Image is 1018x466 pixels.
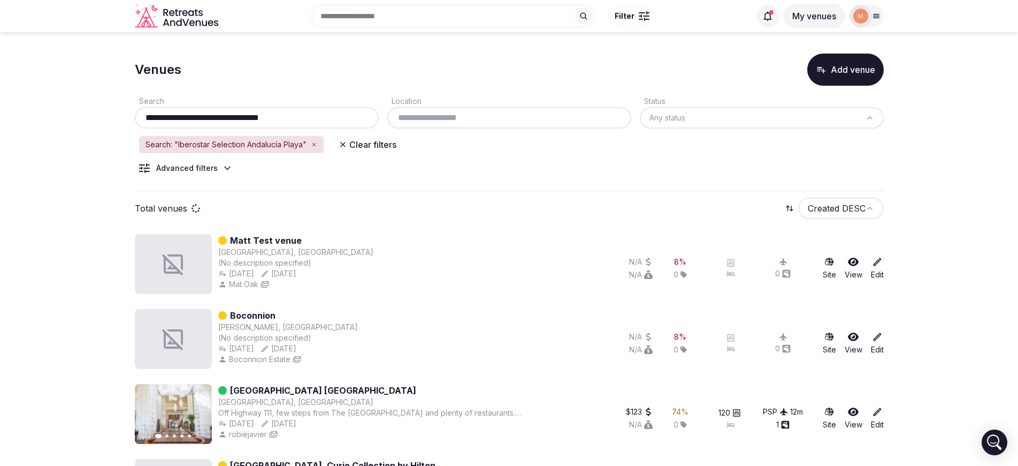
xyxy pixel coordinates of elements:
[218,397,373,408] button: [GEOGRAPHIC_DATA], [GEOGRAPHIC_DATA]
[135,4,220,28] a: Visit the homepage
[674,257,686,267] div: 8 %
[230,309,275,322] a: Boconnion
[261,268,296,279] button: [DATE]
[218,268,254,279] button: [DATE]
[823,407,836,430] a: Site
[135,384,212,444] img: Featured image for Hilton Garden Inn Palm Springs
[776,419,790,430] button: 1
[845,257,862,280] a: View
[229,429,267,440] span: robiejavier
[218,322,358,333] button: [PERSON_NAME], [GEOGRAPHIC_DATA]
[218,247,373,258] button: [GEOGRAPHIC_DATA], [GEOGRAPHIC_DATA]
[218,408,531,418] div: Off Highway 111, few steps from The [GEOGRAPHIC_DATA] and plenty of restaurants. [GEOGRAPHIC_DATA...
[218,258,373,268] div: (No description specified)
[218,343,254,354] button: [DATE]
[674,332,686,342] div: 8 %
[332,135,403,154] button: Clear filters
[629,257,653,267] button: N/A
[261,343,296,354] button: [DATE]
[229,354,290,365] span: Boconnion Estate
[674,257,686,267] button: 8%
[180,434,183,438] button: Go to slide 4
[823,257,836,280] a: Site
[775,268,791,279] button: 0
[783,4,845,28] button: My venues
[608,6,656,26] button: Filter
[387,96,422,106] label: Location
[672,407,688,417] button: 74%
[845,407,862,430] a: View
[629,419,653,430] button: N/A
[674,332,686,342] button: 8%
[673,269,678,280] span: 0
[173,434,176,438] button: Go to slide 3
[135,202,187,214] p: Total venues
[871,407,884,430] a: Edit
[871,257,884,280] a: Edit
[790,407,803,417] button: 12m
[871,332,884,355] a: Edit
[775,343,791,354] button: 0
[229,279,258,290] span: Mat Oak
[135,96,164,106] label: Search
[218,429,267,440] button: robiejavier
[218,418,254,429] button: [DATE]
[188,434,191,438] button: Go to slide 5
[763,407,788,417] button: PSP
[615,11,634,21] span: Filter
[783,11,845,21] a: My venues
[640,96,665,106] label: Status
[146,139,307,150] span: Search: "Iberostar Selection Andalucía Playa"
[673,419,678,430] span: 0
[626,407,653,417] button: $123
[823,332,836,355] a: Site
[230,234,302,247] a: Matt Test venue
[718,408,730,418] span: 120
[218,354,290,365] button: Boconnion Estate
[218,333,358,343] div: (No description specified)
[165,434,169,438] button: Go to slide 2
[790,407,803,417] div: 12 m
[982,430,1007,455] div: Open Intercom Messenger
[629,269,653,280] button: N/A
[845,332,862,355] a: View
[629,344,653,355] button: N/A
[135,4,220,28] svg: Retreats and Venues company logo
[629,332,653,342] button: N/A
[218,279,258,290] button: Mat Oak
[718,408,741,418] button: 120
[135,61,181,79] h1: Venues
[261,418,296,429] button: [DATE]
[230,384,416,397] a: [GEOGRAPHIC_DATA] [GEOGRAPHIC_DATA]
[673,344,678,355] span: 0
[672,407,688,417] div: 74 %
[853,9,868,24] img: marina
[155,434,162,438] button: Go to slide 1
[156,163,218,174] div: Advanced filters
[807,54,884,86] button: Add venue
